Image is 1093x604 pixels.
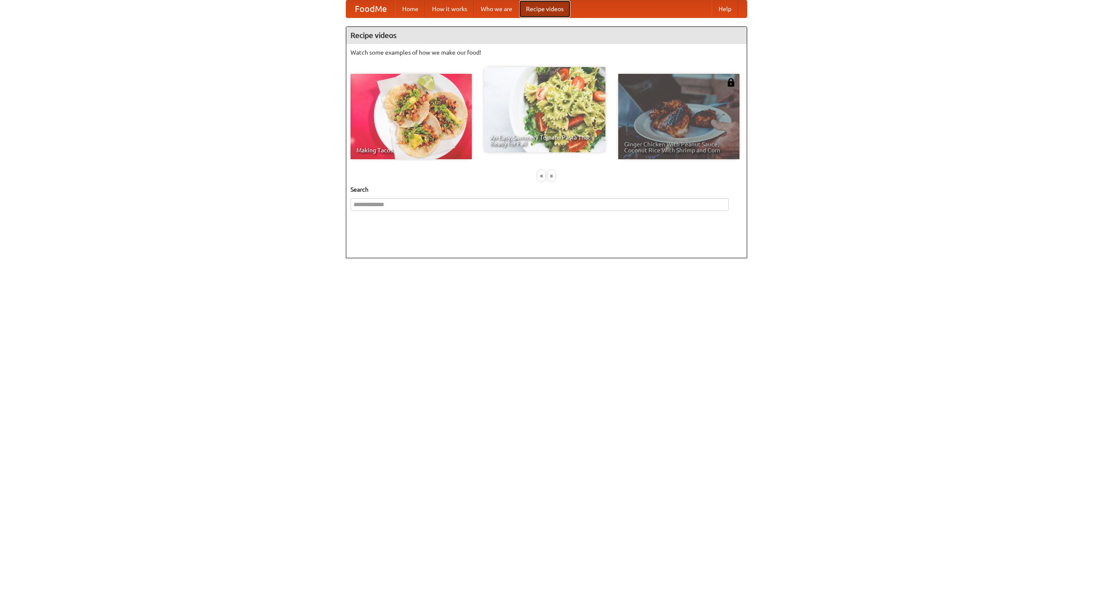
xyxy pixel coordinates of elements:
div: « [538,170,545,181]
div: » [548,170,555,181]
img: 483408.png [727,78,735,87]
h5: Search [351,185,742,194]
a: FoodMe [346,0,395,18]
span: An Easy, Summery Tomato Pasta That's Ready for Fall [490,134,599,146]
a: An Easy, Summery Tomato Pasta That's Ready for Fall [484,67,605,152]
a: How it works [425,0,474,18]
a: Who we are [474,0,519,18]
span: Making Tacos [357,147,466,153]
a: Home [395,0,425,18]
h4: Recipe videos [346,27,747,44]
a: Making Tacos [351,74,472,159]
a: Help [712,0,738,18]
a: Recipe videos [519,0,570,18]
p: Watch some examples of how we make our food! [351,48,742,57]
